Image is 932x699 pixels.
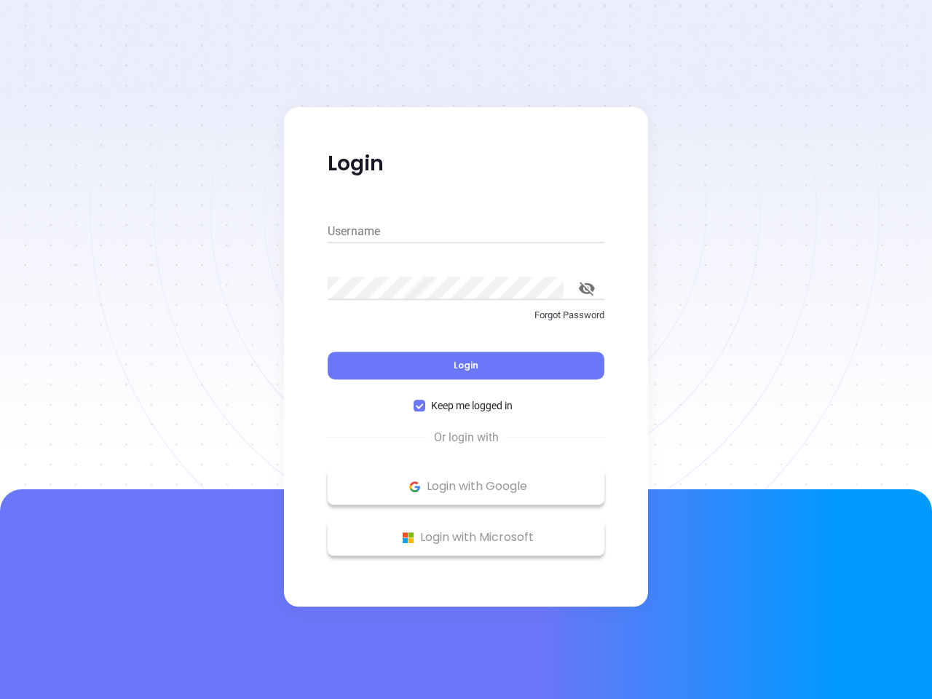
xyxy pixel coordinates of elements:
button: toggle password visibility [569,271,604,306]
p: Login with Microsoft [335,526,597,548]
button: Login [328,352,604,379]
img: Google Logo [406,478,424,496]
span: Keep me logged in [425,398,518,414]
span: Login [454,359,478,371]
button: Microsoft Logo Login with Microsoft [328,519,604,556]
p: Login with Google [335,475,597,497]
span: Or login with [427,429,506,446]
p: Login [328,151,604,177]
p: Forgot Password [328,308,604,323]
img: Microsoft Logo [399,529,417,547]
a: Forgot Password [328,308,604,334]
button: Google Logo Login with Google [328,468,604,505]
